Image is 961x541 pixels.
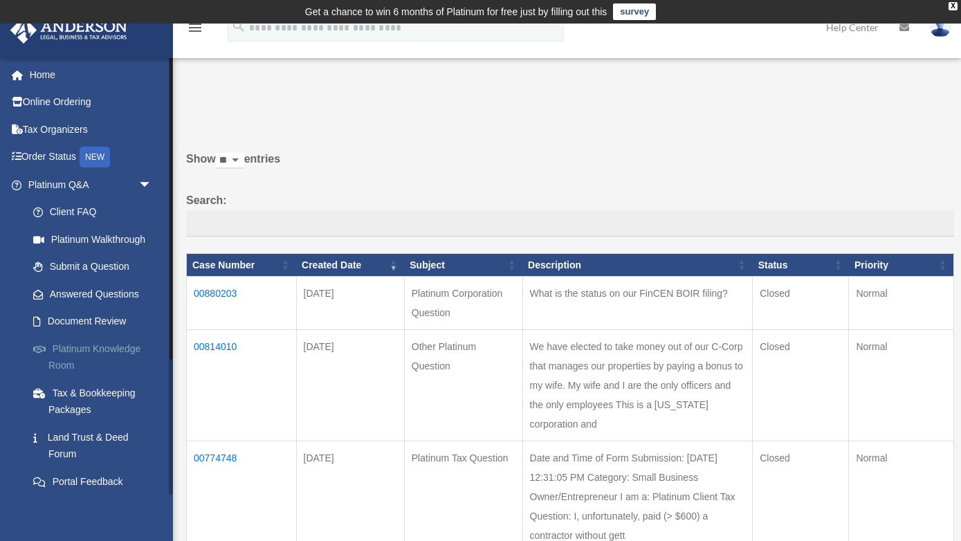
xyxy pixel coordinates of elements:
div: NEW [80,147,110,167]
a: Submit a Question [19,253,173,281]
label: Show entries [186,149,954,183]
a: menu [187,24,203,36]
a: Document Review [19,308,173,336]
td: 00814010 [187,330,297,441]
th: Subject: activate to sort column ascending [404,253,522,277]
span: arrow_drop_down [138,171,166,199]
td: Other Platinum Question [404,330,522,441]
td: Normal [849,330,954,441]
th: Priority: activate to sort column ascending [849,253,954,277]
td: Platinum Corporation Question [404,277,522,330]
td: Closed [753,330,849,441]
a: Platinum Q&Aarrow_drop_down [10,171,173,199]
input: Search: [186,210,954,237]
a: Home [10,61,173,89]
i: menu [187,19,203,36]
th: Case Number: activate to sort column ascending [187,253,297,277]
td: Closed [753,277,849,330]
a: Tax & Bookkeeping Packages [19,379,173,423]
a: Client FAQ [19,199,173,226]
a: Answered Questions [19,280,166,308]
label: Search: [186,191,954,237]
div: Get a chance to win 6 months of Platinum for free just by filling out this [305,3,607,20]
a: Tax Organizers [10,116,173,143]
a: Online Ordering [10,89,173,116]
img: User Pic [930,17,951,37]
i: search [231,19,246,34]
img: Anderson Advisors Platinum Portal [6,17,131,44]
a: Land Trust & Deed Forum [19,423,173,468]
td: 00880203 [187,277,297,330]
td: [DATE] [296,330,404,441]
td: What is the status on our FinCEN BOIR filing? [522,277,753,330]
div: close [949,2,958,10]
th: Created Date: activate to sort column ascending [296,253,404,277]
td: Normal [849,277,954,330]
th: Status: activate to sort column ascending [753,253,849,277]
th: Description: activate to sort column ascending [522,253,753,277]
select: Showentries [216,153,244,169]
td: We have elected to take money out of our C-Corp that manages our properties by paying a bonus to ... [522,330,753,441]
a: Order StatusNEW [10,143,173,172]
a: survey [613,3,656,20]
a: Platinum Knowledge Room [19,335,173,379]
td: [DATE] [296,277,404,330]
a: Portal Feedback [19,468,173,495]
a: Platinum Walkthrough [19,226,173,253]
